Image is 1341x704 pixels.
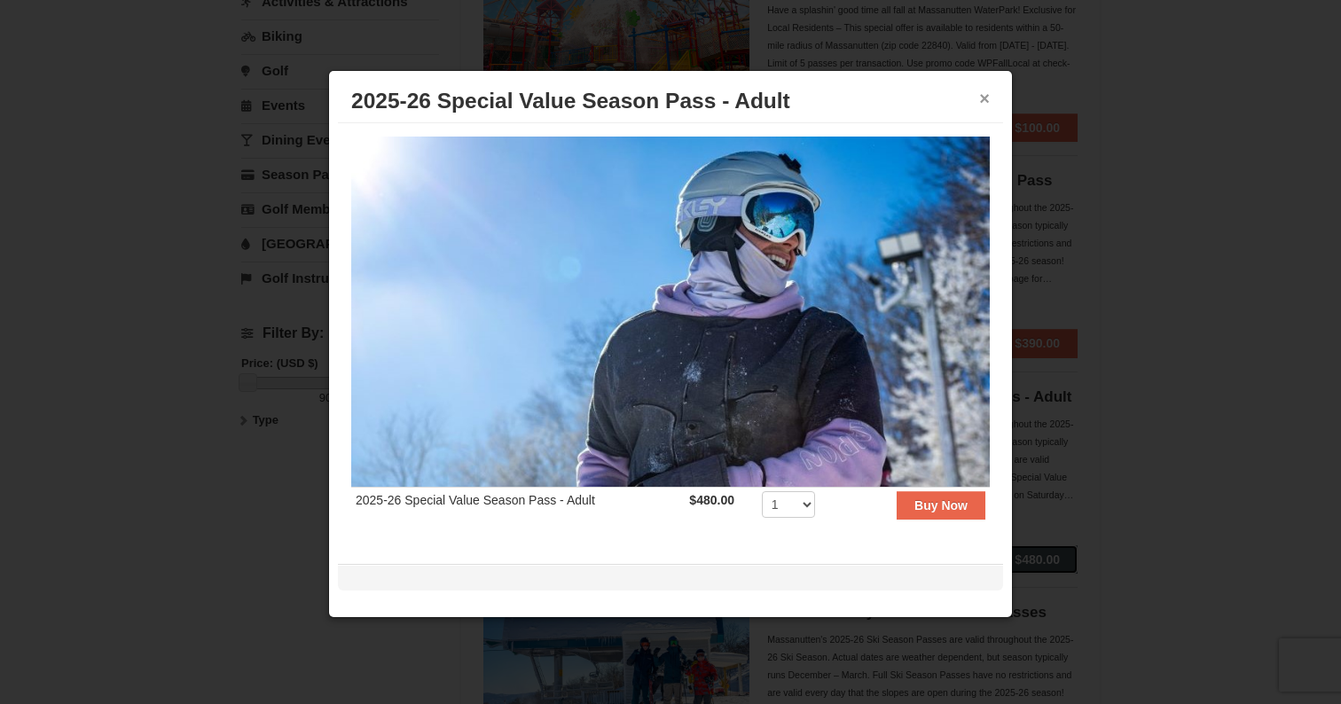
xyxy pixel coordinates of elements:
[914,498,968,512] strong: Buy Now
[979,90,990,107] button: ×
[689,493,734,507] strong: $480.00
[351,487,685,530] td: 2025-26 Special Value Season Pass - Adult
[897,491,985,520] button: Buy Now
[351,88,990,114] h3: 2025-26 Special Value Season Pass - Adult
[351,137,990,486] img: 6619937-198-dda1df27.jpg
